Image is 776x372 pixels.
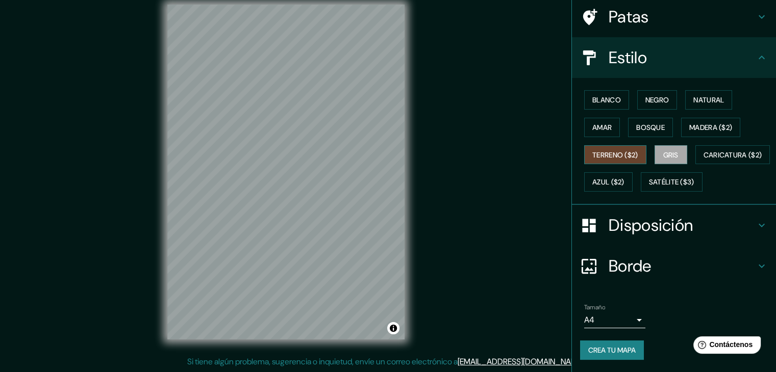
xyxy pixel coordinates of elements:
div: Disposición [572,205,776,246]
font: Blanco [592,95,621,104]
button: Activar o desactivar atribución [387,322,399,334]
a: [EMAIL_ADDRESS][DOMAIN_NAME] [458,356,584,367]
canvas: Mapa [167,5,405,339]
button: Blanco [584,90,629,110]
font: Azul ($2) [592,178,624,187]
button: Natural [685,90,732,110]
font: Negro [645,95,669,104]
font: Bosque [636,123,665,132]
font: Estilo [609,47,647,68]
button: Satélite ($3) [641,172,703,192]
font: Terreno ($2) [592,150,638,160]
font: Natural [693,95,724,104]
button: Madera ($2) [681,118,740,137]
font: A4 [584,314,594,325]
div: Borde [572,246,776,286]
button: Bosque [628,118,673,137]
font: Madera ($2) [689,123,732,132]
button: Gris [655,145,687,165]
font: Si tiene algún problema, sugerencia o inquietud, envíe un correo electrónico a [187,356,458,367]
div: A4 [584,312,645,328]
button: Negro [637,90,678,110]
font: Tamaño [584,303,605,311]
button: Terreno ($2) [584,145,646,165]
font: Disposición [609,215,693,236]
font: Gris [663,150,679,160]
button: Crea tu mapa [580,340,644,360]
font: Patas [609,6,649,28]
button: Amar [584,118,620,137]
div: Estilo [572,37,776,78]
button: Caricatura ($2) [695,145,770,165]
font: Satélite ($3) [649,178,694,187]
font: Caricatura ($2) [704,150,762,160]
font: Crea tu mapa [588,346,636,355]
font: Borde [609,255,652,277]
iframe: Lanzador de widgets de ayuda [685,332,765,361]
font: Amar [592,123,612,132]
button: Azul ($2) [584,172,633,192]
